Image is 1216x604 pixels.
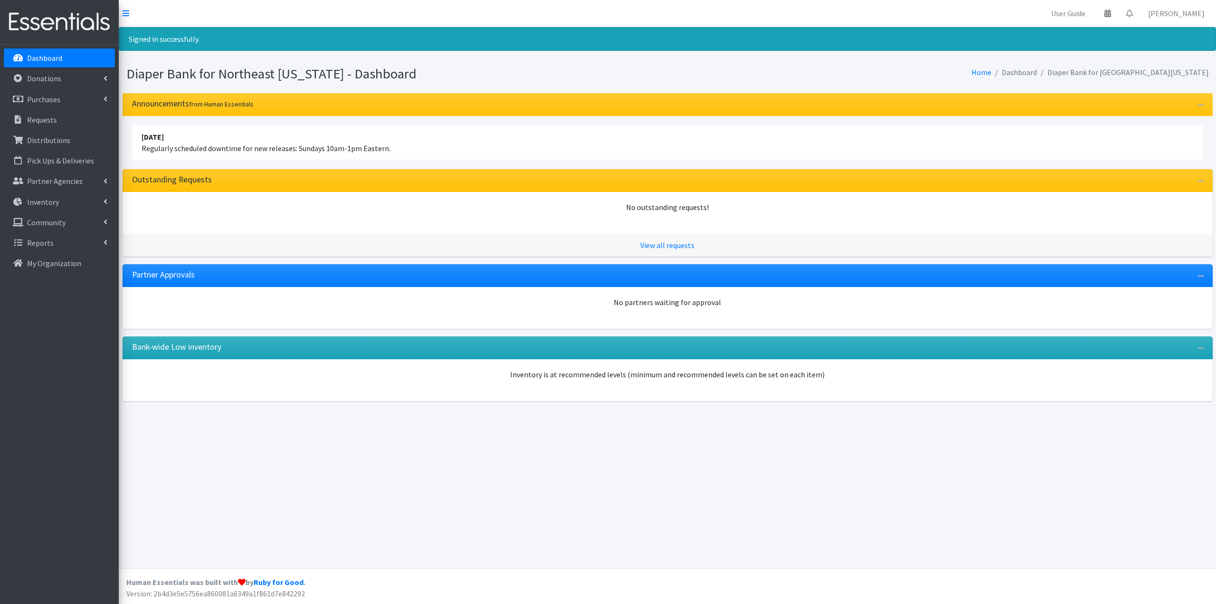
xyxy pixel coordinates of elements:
[119,27,1216,51] div: Signed in successfully.
[4,213,115,232] a: Community
[991,66,1037,79] li: Dashboard
[27,156,94,165] p: Pick Ups & Deliveries
[132,175,212,185] h3: Outstanding Requests
[142,132,164,142] strong: [DATE]
[132,99,254,109] h3: Announcements
[4,48,115,67] a: Dashboard
[4,69,115,88] a: Donations
[27,115,57,125] p: Requests
[640,240,694,250] a: View all requests
[27,238,54,248] p: Reports
[4,110,115,129] a: Requests
[27,74,61,83] p: Donations
[4,151,115,170] a: Pick Ups & Deliveries
[4,192,115,211] a: Inventory
[4,233,115,252] a: Reports
[126,577,305,587] strong: Human Essentials was built with by .
[1140,4,1212,23] a: [PERSON_NAME]
[4,254,115,273] a: My Organization
[27,95,60,104] p: Purchases
[1037,66,1209,79] li: Diaper Bank for [GEOGRAPHIC_DATA][US_STATE]
[4,6,115,38] img: HumanEssentials
[27,135,70,145] p: Distributions
[27,53,62,63] p: Dashboard
[132,342,221,352] h3: Bank-wide Low inventory
[27,218,66,227] p: Community
[4,172,115,191] a: Partner Agencies
[4,131,115,150] a: Distributions
[27,259,81,268] p: My Organization
[27,176,83,186] p: Partner Agencies
[132,297,1203,308] div: No partners waiting for approval
[1044,4,1093,23] a: User Guide
[189,100,254,108] small: from Human Essentials
[254,577,304,587] a: Ruby for Good
[132,270,195,280] h3: Partner Approvals
[4,90,115,109] a: Purchases
[132,201,1203,213] div: No outstanding requests!
[971,67,991,77] a: Home
[126,66,664,82] h1: Diaper Bank for Northeast [US_STATE] - Dashboard
[126,589,305,598] span: Version: 2b4d3e5e5756ea860081a6349a1f861d7e842292
[27,197,59,207] p: Inventory
[132,125,1203,160] li: Regularly scheduled downtime for new releases: Sundays 10am-1pm Eastern.
[132,369,1203,380] p: Inventory is at recommended levels (minimum and recommended levels can be set on each item)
